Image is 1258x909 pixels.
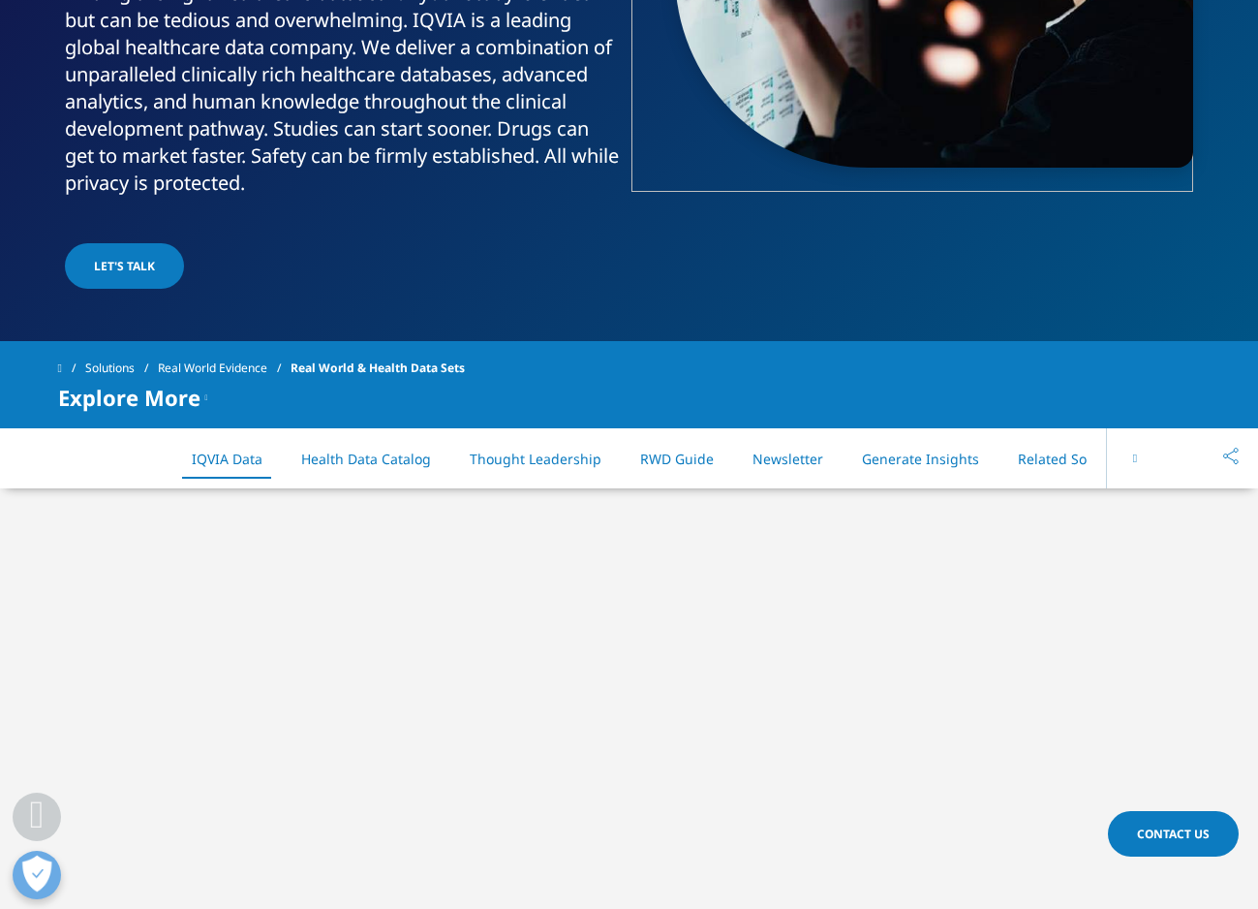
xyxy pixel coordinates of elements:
[291,351,465,386] span: Real World & Health Data Sets
[301,450,431,468] a: Health Data Catalog
[1108,811,1239,857] a: Contact Us
[85,351,158,386] a: Solutions
[13,851,61,899] button: Open Preferences
[862,450,979,468] a: Generate Insights
[640,450,714,468] a: RWD Guide
[158,351,291,386] a: Real World Evidence
[1137,826,1210,842] span: Contact Us
[1018,450,1131,468] a: Related Solutions
[65,243,184,289] a: Let's Talk
[94,258,155,274] span: Let's Talk
[58,386,200,409] span: Explore More
[192,450,262,468] a: IQVIA Data
[752,450,823,468] a: Newsletter
[470,450,601,468] a: Thought Leadership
